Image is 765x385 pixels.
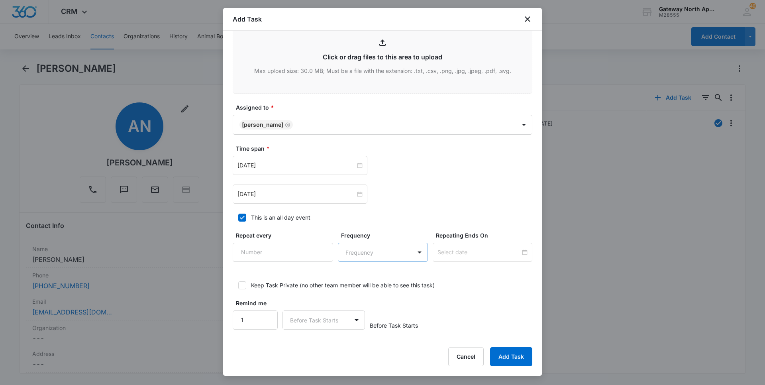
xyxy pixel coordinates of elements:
[237,161,355,170] input: Aug 13, 2025
[236,231,336,240] label: Repeat every
[436,231,535,240] label: Repeating Ends On
[236,299,281,307] label: Remind me
[341,231,431,240] label: Frequency
[448,347,484,366] button: Cancel
[251,213,310,222] div: This is an all day event
[233,243,333,262] input: Number
[370,321,418,330] span: Before Task Starts
[237,190,355,198] input: Aug 13, 2025
[236,103,535,112] label: Assigned to
[490,347,532,366] button: Add Task
[242,122,283,128] div: [PERSON_NAME]
[233,14,262,24] h1: Add Task
[251,281,435,289] div: Keep Task Private (no other team member will be able to see this task)
[233,310,278,330] input: Number
[283,122,290,128] div: Remove Derek Stellway
[437,248,520,257] input: Select date
[523,14,532,24] button: close
[236,144,535,153] label: Time span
